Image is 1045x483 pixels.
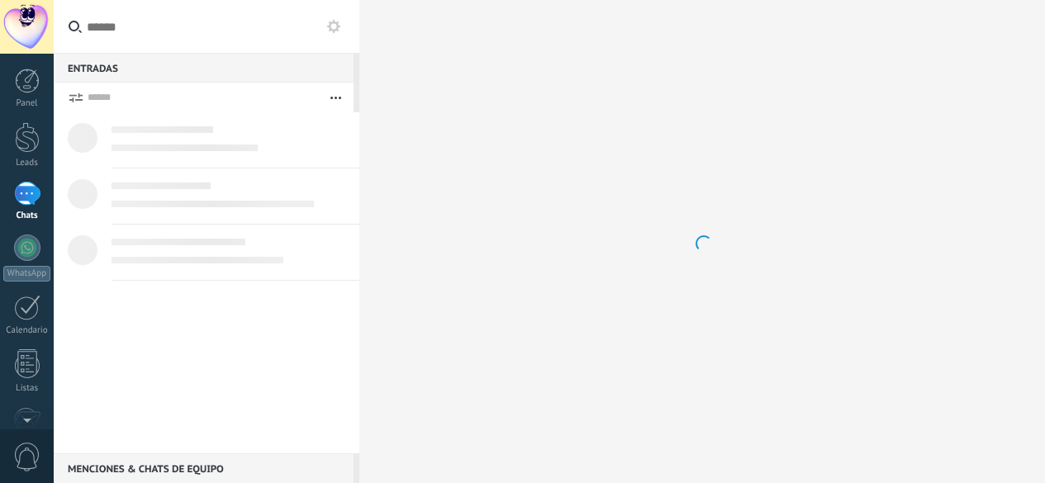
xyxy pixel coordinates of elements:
div: Calendario [3,325,51,336]
div: Menciones & Chats de equipo [54,453,354,483]
div: Listas [3,383,51,394]
div: Chats [3,211,51,221]
div: Entradas [54,53,354,83]
div: Panel [3,98,51,109]
button: Más [318,83,354,112]
div: Leads [3,158,51,168]
div: WhatsApp [3,266,50,282]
